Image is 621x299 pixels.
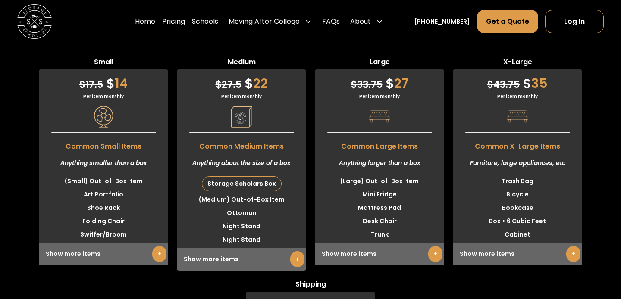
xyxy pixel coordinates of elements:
div: 22 [177,69,306,93]
span: 27.5 [216,78,241,91]
span: $ [386,74,394,93]
span: Common Medium Items [177,137,306,152]
img: Pricing Category Icon [507,106,528,128]
a: FAQs [322,9,340,34]
span: Shipping [246,279,375,292]
span: $ [106,74,115,93]
span: Medium [177,57,306,69]
span: $ [523,74,531,93]
li: Bicycle [453,188,582,201]
div: 14 [39,69,168,93]
span: $ [245,74,253,93]
span: $ [216,78,222,91]
span: 17.5 [79,78,103,91]
span: $ [487,78,493,91]
span: Small [39,57,168,69]
a: + [428,246,442,262]
li: Box > 6 Cubic Feet [453,215,582,228]
a: + [566,246,580,262]
div: Furniture, large appliances, etc [453,152,582,174]
li: Folding Chair [39,215,168,228]
div: Anything larger than a box [315,152,444,174]
div: Moving After College [229,16,300,27]
a: Schools [192,9,218,34]
img: Pricing Category Icon [369,106,390,128]
li: Art Portfolio [39,188,168,201]
a: Get a Quote [477,10,538,33]
div: Show more items [453,243,582,265]
li: Trunk [315,228,444,241]
li: Desk Chair [315,215,444,228]
span: $ [351,78,357,91]
span: 43.75 [487,78,520,91]
div: Anything about the size of a box [177,152,306,174]
div: Show more items [315,243,444,265]
a: Pricing [162,9,185,34]
span: $ [79,78,85,91]
li: Night Stand [177,220,306,233]
a: [PHONE_NUMBER] [414,17,470,26]
div: Per item monthly [315,93,444,100]
a: Home [135,9,155,34]
img: Storage Scholars main logo [17,4,52,39]
li: Swiffer/Broom [39,228,168,241]
div: Anything smaller than a box [39,152,168,174]
a: + [290,251,304,267]
a: + [152,246,166,262]
div: Storage Scholars Box [202,177,281,191]
li: Mini Fridge [315,188,444,201]
li: (Large) Out-of-Box Item [315,174,444,188]
li: Shoe Rack [39,201,168,215]
img: Pricing Category Icon [231,106,252,128]
div: Per item monthly [453,93,582,100]
li: Cabinet [453,228,582,241]
span: Large [315,57,444,69]
span: Common Large Items [315,137,444,152]
div: Show more items [177,248,306,271]
div: About [347,9,386,34]
li: Mattress Pad [315,201,444,215]
li: (Medium) Out-of-Box Item [177,193,306,206]
div: Per item monthly [39,93,168,100]
div: Per item monthly [177,93,306,100]
img: Pricing Category Icon [93,106,114,128]
span: 33.75 [351,78,383,91]
span: Common X-Large Items [453,137,582,152]
li: Trash Bag [453,174,582,188]
div: Show more items [39,243,168,265]
li: Bookcase [453,201,582,215]
span: Common Small Items [39,137,168,152]
span: X-Large [453,57,582,69]
li: (Small) Out-of-Box Item [39,174,168,188]
li: Night Stand [177,233,306,246]
div: About [350,16,371,27]
div: Moving After College [225,9,315,34]
a: Log In [545,10,604,33]
div: 27 [315,69,444,93]
li: Ottoman [177,206,306,220]
div: 35 [453,69,582,93]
